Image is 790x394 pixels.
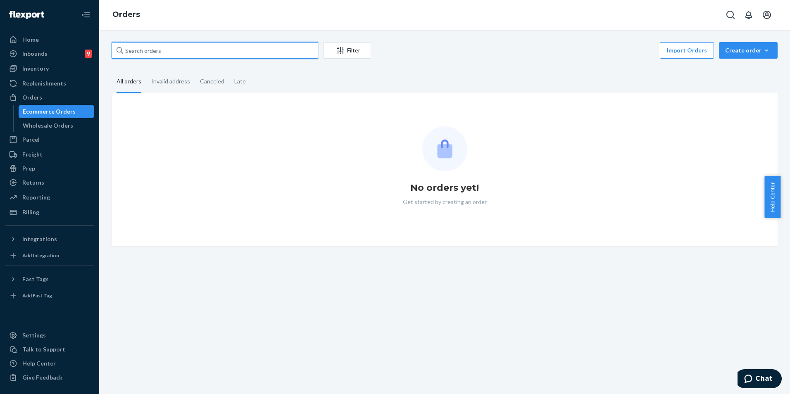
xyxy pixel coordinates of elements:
[22,135,40,144] div: Parcel
[5,233,94,246] button: Integrations
[660,42,714,59] button: Import Orders
[5,329,94,342] a: Settings
[764,176,780,218] button: Help Center
[5,162,94,175] a: Prep
[5,357,94,370] a: Help Center
[22,292,52,299] div: Add Fast Tag
[5,371,94,384] button: Give Feedback
[22,345,65,354] div: Talk to Support
[117,71,141,93] div: All orders
[5,62,94,75] a: Inventory
[403,198,487,206] p: Get started by creating an order
[22,93,42,102] div: Orders
[5,176,94,189] a: Returns
[22,373,62,382] div: Give Feedback
[722,7,739,23] button: Open Search Box
[22,50,48,58] div: Inbounds
[234,71,246,92] div: Late
[422,126,467,171] img: Empty list
[112,42,318,59] input: Search orders
[22,331,46,339] div: Settings
[19,105,95,118] a: Ecommerce Orders
[19,119,95,132] a: Wholesale Orders
[22,252,59,259] div: Add Integration
[740,7,757,23] button: Open notifications
[738,369,782,390] iframe: Opens a widget where you can chat to one of our agents
[85,50,92,58] div: 9
[22,150,43,159] div: Freight
[5,289,94,302] a: Add Fast Tag
[22,275,49,283] div: Fast Tags
[5,191,94,204] a: Reporting
[5,206,94,219] a: Billing
[151,71,190,92] div: Invalid address
[22,208,39,216] div: Billing
[5,47,94,60] a: Inbounds9
[23,121,73,130] div: Wholesale Orders
[719,42,778,59] button: Create order
[22,64,49,73] div: Inventory
[759,7,775,23] button: Open account menu
[22,79,66,88] div: Replenishments
[22,359,56,368] div: Help Center
[5,249,94,262] a: Add Integration
[22,178,44,187] div: Returns
[5,91,94,104] a: Orders
[5,133,94,146] a: Parcel
[200,71,224,92] div: Canceled
[22,193,50,202] div: Reporting
[5,77,94,90] a: Replenishments
[106,3,147,27] ol: breadcrumbs
[5,343,94,356] button: Talk to Support
[323,42,371,59] button: Filter
[5,273,94,286] button: Fast Tags
[324,46,371,55] div: Filter
[22,235,57,243] div: Integrations
[9,11,44,19] img: Flexport logo
[725,46,771,55] div: Create order
[22,164,35,173] div: Prep
[5,148,94,161] a: Freight
[5,33,94,46] a: Home
[78,7,94,23] button: Close Navigation
[22,36,39,44] div: Home
[23,107,76,116] div: Ecommerce Orders
[410,181,479,195] h1: No orders yet!
[112,10,140,19] a: Orders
